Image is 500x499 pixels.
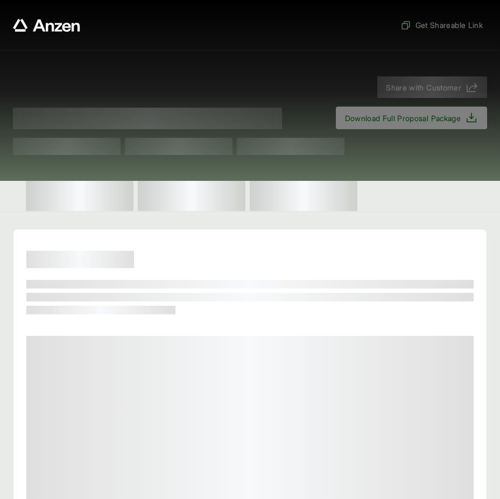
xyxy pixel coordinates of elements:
[386,82,461,93] span: Share with Customer
[13,108,282,129] span: Proposal for
[396,15,487,35] button: Get Shareable Link
[13,19,80,32] a: Anzen website
[400,19,483,31] span: Get Shareable Link
[237,138,344,155] span: Test
[125,138,233,155] span: Test
[13,138,121,155] span: Test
